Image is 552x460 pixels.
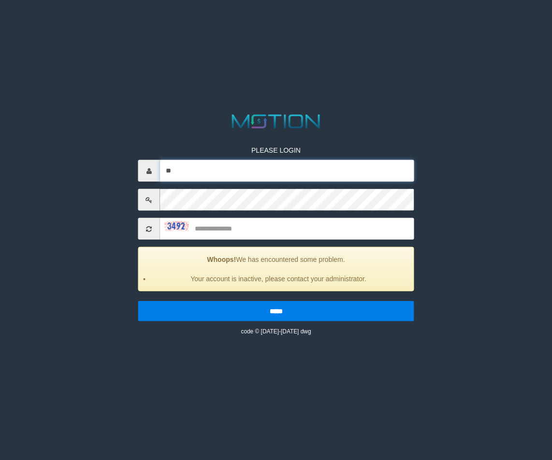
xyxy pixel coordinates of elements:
img: MOTION_logo.png [228,112,324,131]
small: code © [DATE]-[DATE] dwg [241,328,311,335]
li: Your account is inactive, please contact your administrator. [151,274,407,284]
p: PLEASE LOGIN [138,145,414,155]
img: captcha [165,221,189,230]
div: We has encountered some problem. [138,247,414,291]
strong: Whoops! [207,256,236,263]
